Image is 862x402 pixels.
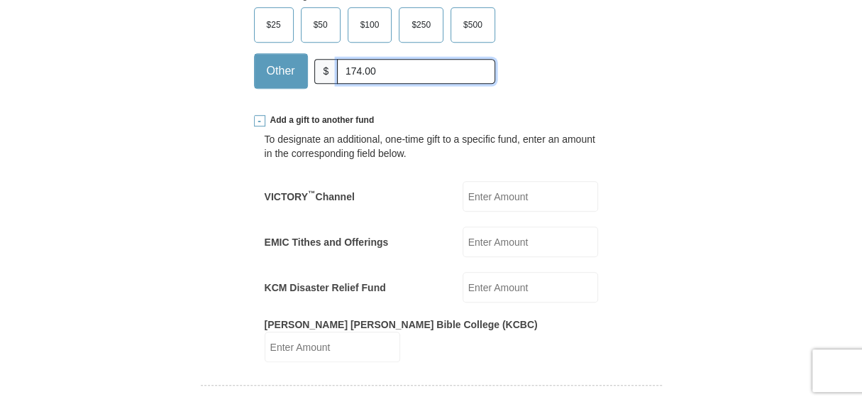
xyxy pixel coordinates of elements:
label: [PERSON_NAME] [PERSON_NAME] Bible College (KCBC) [265,317,538,332]
label: EMIC Tithes and Offerings [265,235,389,249]
span: $ [314,59,338,84]
span: $250 [404,14,438,36]
input: Enter Amount [265,332,400,362]
span: $50 [306,14,335,36]
span: Other [260,60,302,82]
input: Enter Amount [463,272,598,303]
label: KCM Disaster Relief Fund [265,281,386,295]
sup: ™ [308,189,316,197]
span: $25 [260,14,288,36]
span: Add a gift to another fund [265,114,375,126]
label: VICTORY Channel [265,190,355,204]
span: $100 [353,14,387,36]
input: Other Amount [337,59,494,84]
input: Enter Amount [463,227,598,257]
input: Enter Amount [463,181,598,212]
span: $500 [456,14,490,36]
div: To designate an additional, one-time gift to a specific fund, enter an amount in the correspondin... [265,132,598,161]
